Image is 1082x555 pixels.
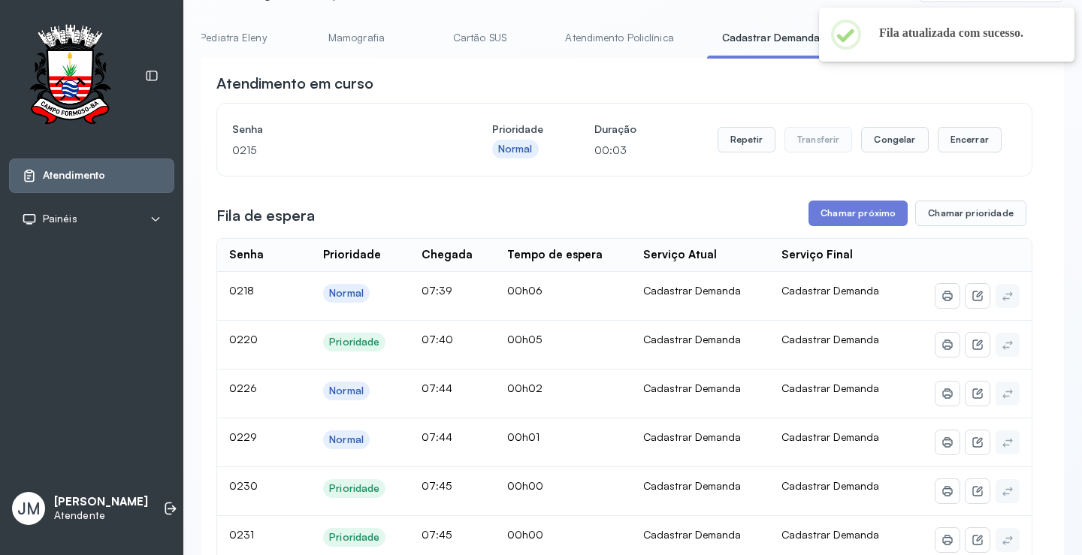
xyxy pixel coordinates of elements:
[781,333,879,345] span: Cadastrar Demanda
[422,333,453,345] span: 07:40
[643,284,757,297] div: Cadastrar Demanda
[43,213,77,225] span: Painéis
[643,333,757,346] div: Cadastrar Demanda
[422,479,452,492] span: 07:45
[229,528,254,541] span: 0231
[43,169,105,182] span: Atendimento
[781,528,879,541] span: Cadastrar Demanda
[329,336,379,348] div: Prioridade
[781,248,853,262] div: Serviço Final
[879,26,1050,41] h2: Fila atualizada com sucesso.
[229,284,254,297] span: 0218
[915,201,1026,226] button: Chamar prioridade
[643,430,757,444] div: Cadastrar Demanda
[22,168,162,183] a: Atendimento
[229,430,257,443] span: 0229
[323,248,381,262] div: Prioridade
[54,495,148,509] p: [PERSON_NAME]
[229,382,257,394] span: 0226
[422,430,452,443] span: 07:44
[507,333,542,345] span: 00h05
[216,205,315,226] h3: Fila de espera
[329,287,364,300] div: Normal
[643,248,717,262] div: Serviço Atual
[329,433,364,446] div: Normal
[422,528,452,541] span: 07:45
[229,248,264,262] div: Senha
[781,382,879,394] span: Cadastrar Demanda
[781,430,879,443] span: Cadastrar Demanda
[781,284,879,297] span: Cadastrar Demanda
[180,26,286,50] a: Pediatra Eleny
[229,333,258,345] span: 0220
[507,430,539,443] span: 00h01
[422,248,473,262] div: Chegada
[594,140,636,161] p: 00:03
[232,140,441,161] p: 0215
[781,479,879,492] span: Cadastrar Demanda
[507,248,603,262] div: Tempo de espera
[427,26,532,50] a: Cartão SUS
[861,127,928,152] button: Congelar
[232,119,441,140] h4: Senha
[329,482,379,495] div: Prioridade
[507,528,543,541] span: 00h00
[16,24,124,128] img: Logotipo do estabelecimento
[422,284,452,297] span: 07:39
[938,127,1002,152] button: Encerrar
[54,509,148,522] p: Atendente
[784,127,853,152] button: Transferir
[329,385,364,397] div: Normal
[329,531,379,544] div: Prioridade
[216,73,373,94] h3: Atendimento em curso
[229,479,258,492] span: 0230
[507,382,543,394] span: 00h02
[492,119,543,140] h4: Prioridade
[643,382,757,395] div: Cadastrar Demanda
[808,201,908,226] button: Chamar próximo
[643,479,757,493] div: Cadastrar Demanda
[643,528,757,541] div: Cadastrar Demanda
[422,382,452,394] span: 07:44
[498,143,533,155] div: Normal
[507,479,543,492] span: 00h00
[718,127,775,152] button: Repetir
[707,26,836,50] a: Cadastrar Demanda
[304,26,409,50] a: Mamografia
[507,284,543,297] span: 00h06
[594,119,636,140] h4: Duração
[550,26,688,50] a: Atendimento Policlínica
